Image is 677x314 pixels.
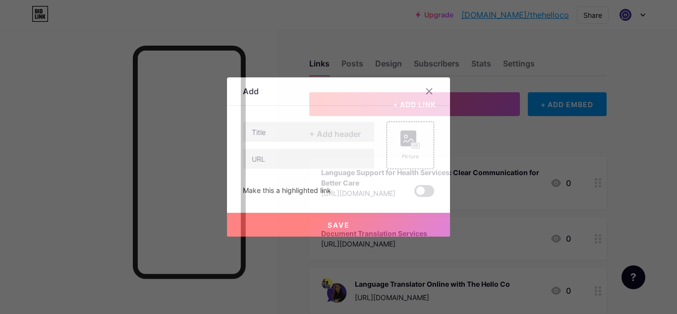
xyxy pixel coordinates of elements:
div: Add [243,85,259,97]
div: Make this a highlighted link [243,185,331,197]
input: URL [243,149,374,169]
input: Title [243,122,374,142]
button: Save [227,213,450,237]
span: Save [328,221,350,229]
div: Picture [400,153,420,160]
